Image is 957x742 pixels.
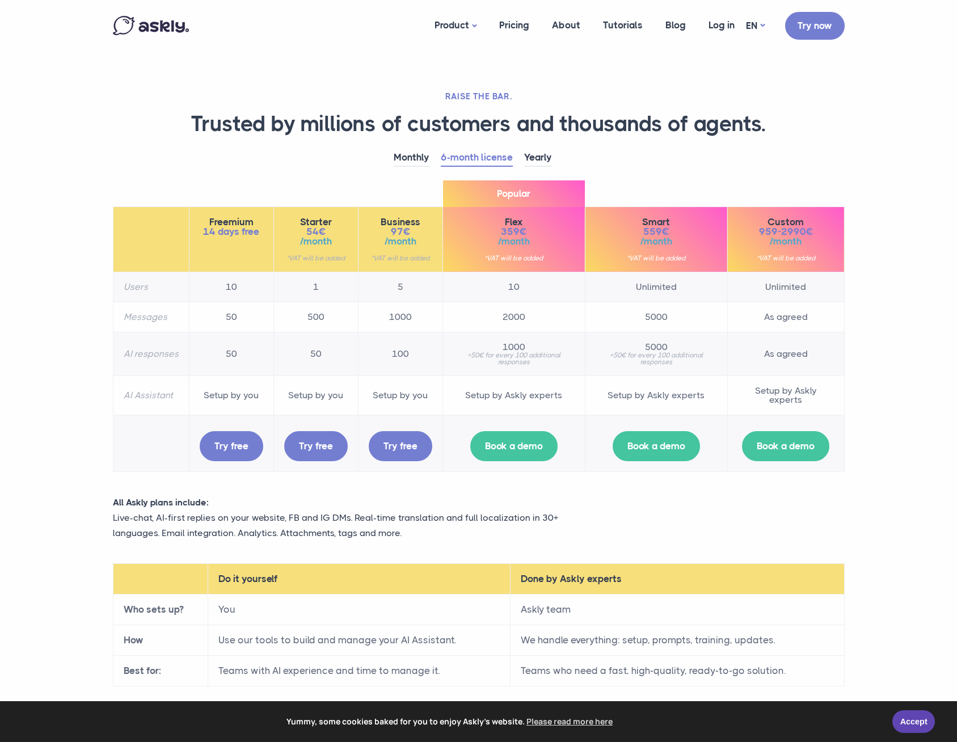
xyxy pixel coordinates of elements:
td: As agreed [727,302,844,332]
strong: All Askly plans include: [113,497,209,508]
span: Starter [284,217,348,227]
td: 100 [358,332,442,376]
h1: Trusted by millions of customers and thousands of agents. [113,111,845,138]
span: 1000 [453,343,575,352]
span: 559€ [596,227,717,237]
span: Business [369,217,432,227]
td: Setup by Askly experts [442,376,585,415]
a: Try now [785,12,845,40]
span: Yummy, some cookies baked for you to enjoy Askly's website. [16,713,884,730]
span: 359€ [453,227,575,237]
td: Use our tools to build and manage your AI Assistant. [208,625,510,656]
td: Teams with AI experience and time to manage it. [208,656,510,686]
a: Blog [654,3,697,47]
th: Done by Askly experts [510,564,844,595]
small: *VAT will be added [738,255,834,262]
td: 50 [189,332,273,376]
td: 2000 [442,302,585,332]
span: /month [596,237,717,246]
a: About [541,3,592,47]
a: Monthly [394,149,429,167]
h2: RAISE THE BAR. [113,91,845,102]
td: 50 [273,332,358,376]
td: Setup by you [189,376,273,415]
td: 500 [273,302,358,332]
td: 10 [189,272,273,302]
small: *VAT will be added [369,255,432,262]
strong: Customer messages: [113,699,192,709]
p: Live-chat, AI-first replies on your website, FB and IG DMs. Real-time translation and full locali... [113,510,595,541]
th: How [113,625,208,656]
th: Best for: [113,656,208,686]
span: 54€ [284,227,348,237]
span: 959-2990€ [738,227,834,237]
td: 1000 [358,302,442,332]
a: Yearly [524,149,552,167]
td: Setup by Askly experts [727,376,844,415]
td: 5 [358,272,442,302]
small: *VAT will be added [596,255,717,262]
td: Askly team [510,595,844,625]
td: 5000 [585,302,727,332]
td: You [208,595,510,625]
span: 5000 [596,343,717,352]
a: Try free [369,431,432,461]
th: Do it yourself [208,564,510,595]
td: 50 [189,302,273,332]
small: *VAT will be added [284,255,348,262]
a: Accept [892,710,935,733]
span: 97€ [369,227,432,237]
span: Freemium [200,217,263,227]
span: Smart [596,217,717,227]
a: Book a demo [742,431,829,461]
span: 14 days free [200,227,263,237]
a: EN [746,18,765,34]
td: Setup by Askly experts [585,376,727,415]
td: Unlimited [727,272,844,302]
a: Try free [284,431,348,461]
td: Setup by you [358,376,442,415]
a: 6-month license [441,149,513,167]
th: Who sets up? [113,595,208,625]
a: Log in [697,3,746,47]
small: +50€ for every 100 additional responses [596,352,717,365]
span: Popular [443,180,585,207]
span: /month [738,237,834,246]
td: 1 [273,272,358,302]
th: AI Assistant [113,376,189,415]
span: /month [453,237,575,246]
td: We handle everything: setup, prompts, training, updates. [510,625,844,656]
a: Try free [200,431,263,461]
td: Setup by you [273,376,358,415]
a: Product [423,3,488,48]
a: learn more about cookies [525,713,614,730]
small: *VAT will be added [453,255,575,262]
span: /month [369,237,432,246]
span: Flex [453,217,575,227]
td: Unlimited [585,272,727,302]
a: Tutorials [592,3,654,47]
th: AI responses [113,332,189,376]
td: Teams who need a fast, high-quality, ready-to-go solution. [510,656,844,686]
span: Custom [738,217,834,227]
span: /month [284,237,348,246]
a: Pricing [488,3,541,47]
td: 10 [442,272,585,302]
a: Book a demo [613,431,700,461]
a: Book a demo [470,431,558,461]
small: +50€ for every 100 additional responses [453,352,575,365]
th: Messages [113,302,189,332]
img: Askly [113,16,189,35]
span: As agreed [738,349,834,359]
th: Users [113,272,189,302]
